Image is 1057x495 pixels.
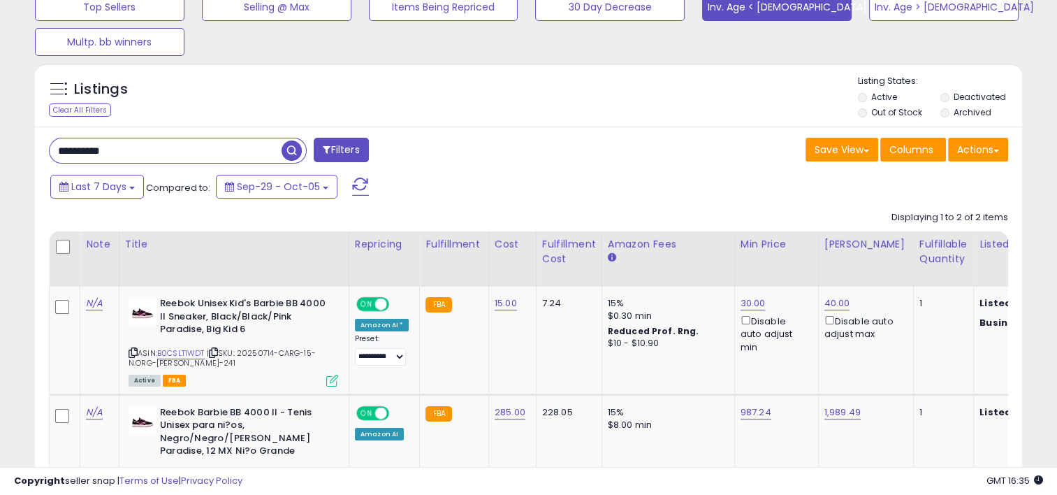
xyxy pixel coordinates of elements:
span: Sep-29 - Oct-05 [237,180,320,194]
div: Fulfillment Cost [542,237,596,266]
div: 15% [608,297,724,310]
label: Active [871,91,897,103]
label: Archived [954,106,991,118]
a: N/A [86,406,103,419]
span: All listings currently available for purchase on Amazon [129,375,161,387]
div: Clear All Filters [49,103,111,117]
a: 1,989.49 [824,406,861,419]
strong: Copyright [14,474,65,487]
span: Last 7 Days [71,180,126,194]
button: Save View [805,138,878,162]
p: Listing States: [858,75,1022,88]
div: Preset: [355,334,409,366]
button: Columns [880,138,946,162]
a: N/A [86,296,103,310]
a: 285.00 [495,406,525,419]
b: Reebok Barbie BB 4000 II - Tenis Unisex para ni?os, Negro/Negro/[PERSON_NAME] Paradise, 12 MX Ni?... [160,406,330,461]
div: $10 - $10.90 [608,338,724,350]
span: ON [358,407,375,419]
b: Listed Price: [979,406,1043,419]
div: Note [86,237,113,252]
div: Repricing [355,237,414,252]
b: Reduced Prof. Rng. [608,325,699,337]
div: 7.24 [542,297,591,310]
button: Filters [314,138,368,162]
small: FBA [425,297,451,313]
div: Disable auto adjust max [824,313,903,340]
a: 40.00 [824,296,850,310]
button: Actions [948,138,1008,162]
label: Deactivated [954,91,1006,103]
a: 15.00 [495,296,517,310]
div: $0.30 min [608,310,724,322]
div: Title [125,237,343,252]
small: FBA [425,406,451,422]
span: ON [358,299,375,310]
div: ASIN: [129,297,338,385]
div: $8.00 min [608,419,724,431]
div: Disable auto adjust min [741,313,808,354]
a: 987.24 [741,406,771,419]
button: Sep-29 - Oct-05 [216,175,337,199]
div: Fulfillment [425,237,482,252]
span: OFF [387,299,409,310]
h5: Listings [74,80,128,99]
span: FBA [163,375,187,387]
img: 31JOfPrtTiL._SL40_.jpg [129,406,156,434]
span: OFF [387,407,409,419]
div: Min Price [741,237,812,252]
div: [PERSON_NAME] [824,237,907,252]
div: Amazon AI [355,428,404,440]
span: Columns [889,143,933,157]
b: Reebok Unisex Kid's Barbie BB 4000 II Sneaker, Black/Black/Pink Paradise, Big Kid 6 [160,297,330,340]
a: 30.00 [741,296,766,310]
div: seller snap | | [14,475,242,488]
small: Amazon Fees. [608,252,616,264]
a: Terms of Use [119,474,179,487]
a: Privacy Policy [181,474,242,487]
b: Listed Price: [979,296,1043,310]
div: Amazon Fees [608,237,729,252]
button: Last 7 Days [50,175,144,199]
img: 31JOfPrtTiL._SL40_.jpg [129,297,156,325]
div: Displaying 1 to 2 of 2 items [891,211,1008,224]
div: Amazon AI * [355,319,409,331]
a: B0CSLT1WDT [157,347,205,359]
div: 15% [608,406,724,419]
div: 228.05 [542,406,591,419]
div: 1 [919,297,963,310]
div: Fulfillable Quantity [919,237,968,266]
button: Multp. bb winners [35,28,184,56]
span: 2025-10-13 16:35 GMT [986,474,1043,487]
b: Business Price: [979,316,1056,329]
span: Compared to: [146,181,210,194]
label: Out of Stock [871,106,922,118]
div: Cost [495,237,530,252]
div: 1 [919,406,963,419]
span: | SKU: 20250714-CARG-15-N.ORG-[PERSON_NAME]-241 [129,347,316,368]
